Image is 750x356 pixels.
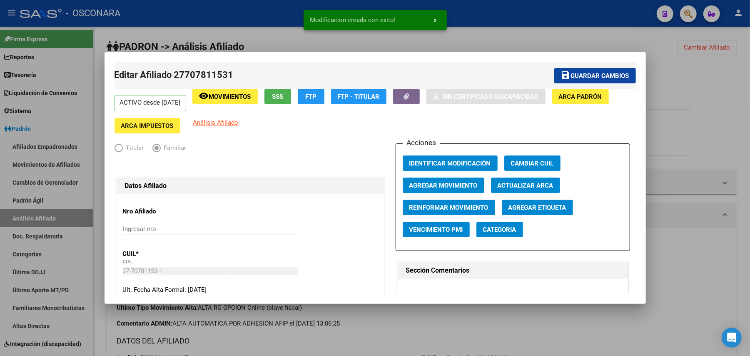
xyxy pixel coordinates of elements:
[123,143,144,153] span: Titular
[722,328,742,348] div: Open Intercom Messenger
[427,13,444,28] button: x
[552,89,609,104] button: ARCA Padrón
[115,95,186,111] p: ACTIVO desde [DATE]
[192,89,258,104] button: Movimientos
[404,293,622,303] h3: Comentarios Obra Social:
[115,118,180,133] button: ARCA Impuestos
[554,68,636,83] button: Guardar cambios
[123,207,199,216] p: Nro Afiliado
[409,160,491,167] span: Identificar Modificación
[409,226,463,233] span: Vencimiento PMI
[403,178,484,193] button: Agregar Movimiento
[409,204,488,211] span: Reinformar Movimiento
[121,122,174,130] span: ARCA Impuestos
[511,160,554,167] span: Cambiar CUIL
[491,178,560,193] button: Actualizar ARCA
[508,204,566,211] span: Agregar Etiqueta
[115,146,195,153] mat-radio-group: Elija una opción
[209,93,251,100] span: Movimientos
[403,222,470,237] button: Vencimiento PMI
[571,72,629,80] span: Guardar cambios
[161,143,187,153] span: Familiar
[115,70,234,80] span: Editar Afiliado 27707811531
[403,155,498,171] button: Identificar Modificación
[403,137,440,148] h3: Acciones
[443,93,539,100] span: Sin Certificado Discapacidad
[559,93,602,100] span: ARCA Padrón
[272,93,283,100] span: SSS
[483,226,516,233] span: Categoria
[193,119,239,126] span: Análisis Afiliado
[476,222,523,237] button: Categoria
[504,155,561,171] button: Cambiar CUIL
[498,182,553,189] span: Actualizar ARCA
[502,200,573,215] button: Agregar Etiqueta
[406,266,620,276] h1: Sección Comentarios
[561,70,571,80] mat-icon: save
[199,91,209,101] mat-icon: remove_red_eye
[264,89,291,104] button: SSS
[403,200,495,215] button: Reinformar Movimiento
[426,89,546,104] button: Sin Certificado Discapacidad
[305,93,316,100] span: FTP
[123,285,377,295] div: Ult. Fecha Alta Formal: [DATE]
[123,249,199,259] p: CUIL
[338,93,380,100] span: FTP - Titular
[125,181,375,191] h1: Datos Afiliado
[331,89,386,104] button: FTP - Titular
[409,182,478,189] span: Agregar Movimiento
[310,16,396,24] span: Modificacion creada con exito!
[434,16,437,24] span: x
[298,89,324,104] button: FTP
